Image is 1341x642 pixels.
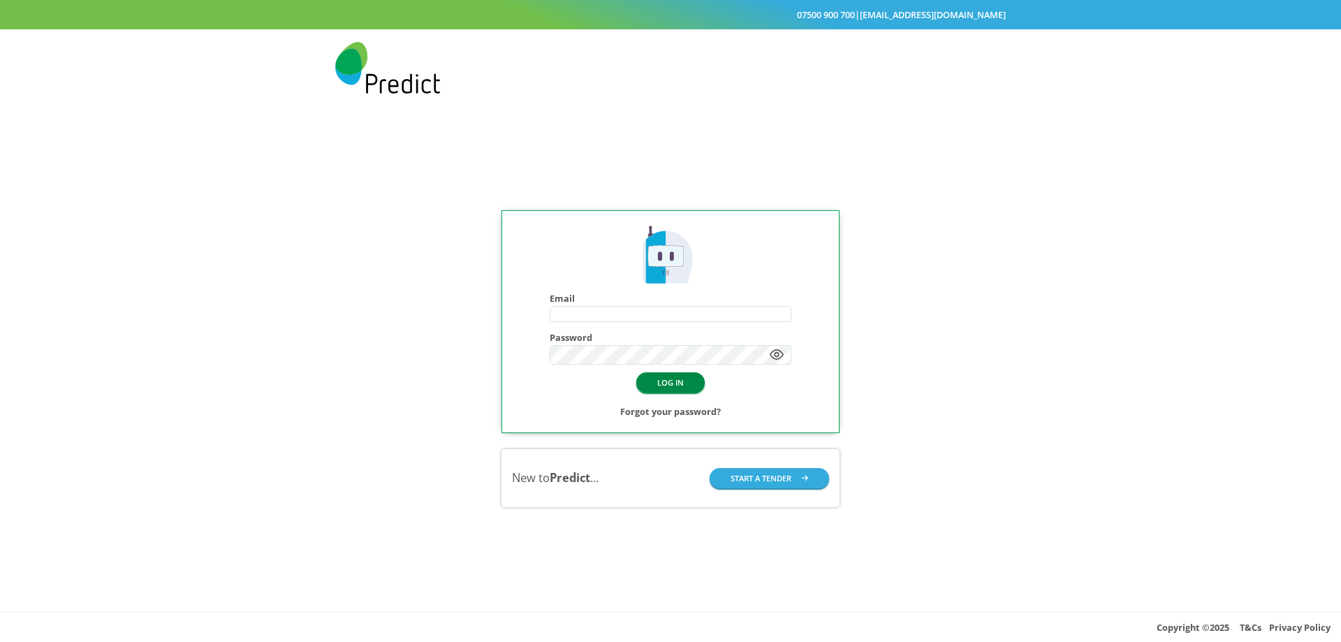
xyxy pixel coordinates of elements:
[1269,621,1331,634] a: Privacy Policy
[620,403,721,420] a: Forgot your password?
[550,333,791,343] h4: Password
[860,8,1006,21] a: [EMAIL_ADDRESS][DOMAIN_NAME]
[1240,621,1261,634] a: T&Cs
[710,468,830,488] button: START A TENDER
[550,293,791,304] h4: Email
[797,8,855,21] a: 07500 900 700
[638,224,703,288] img: Predict Mobile
[512,469,599,486] div: New to ...
[636,372,705,393] button: LOG IN
[335,6,1006,23] div: |
[550,469,590,486] b: Predict
[335,42,440,94] img: Predict Mobile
